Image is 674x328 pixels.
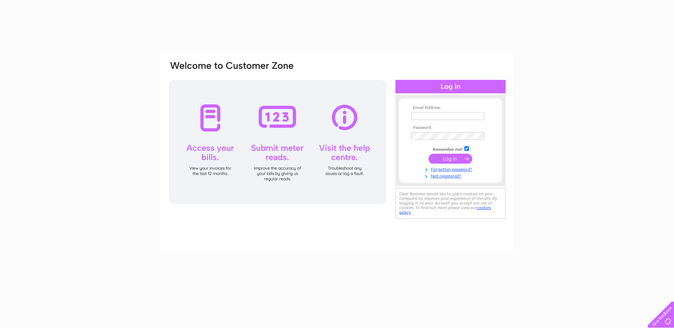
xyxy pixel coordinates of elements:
[409,145,492,152] td: Remember me?
[399,205,491,215] a: cookies policy
[428,154,472,164] input: Submit
[395,188,506,219] div: Clear Business would like to place cookies on your computer to improve your experience of the sit...
[409,125,492,130] th: Password:
[409,105,492,110] th: Email Address:
[411,165,492,172] a: Forgotten password?
[411,172,492,179] a: Not registered?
